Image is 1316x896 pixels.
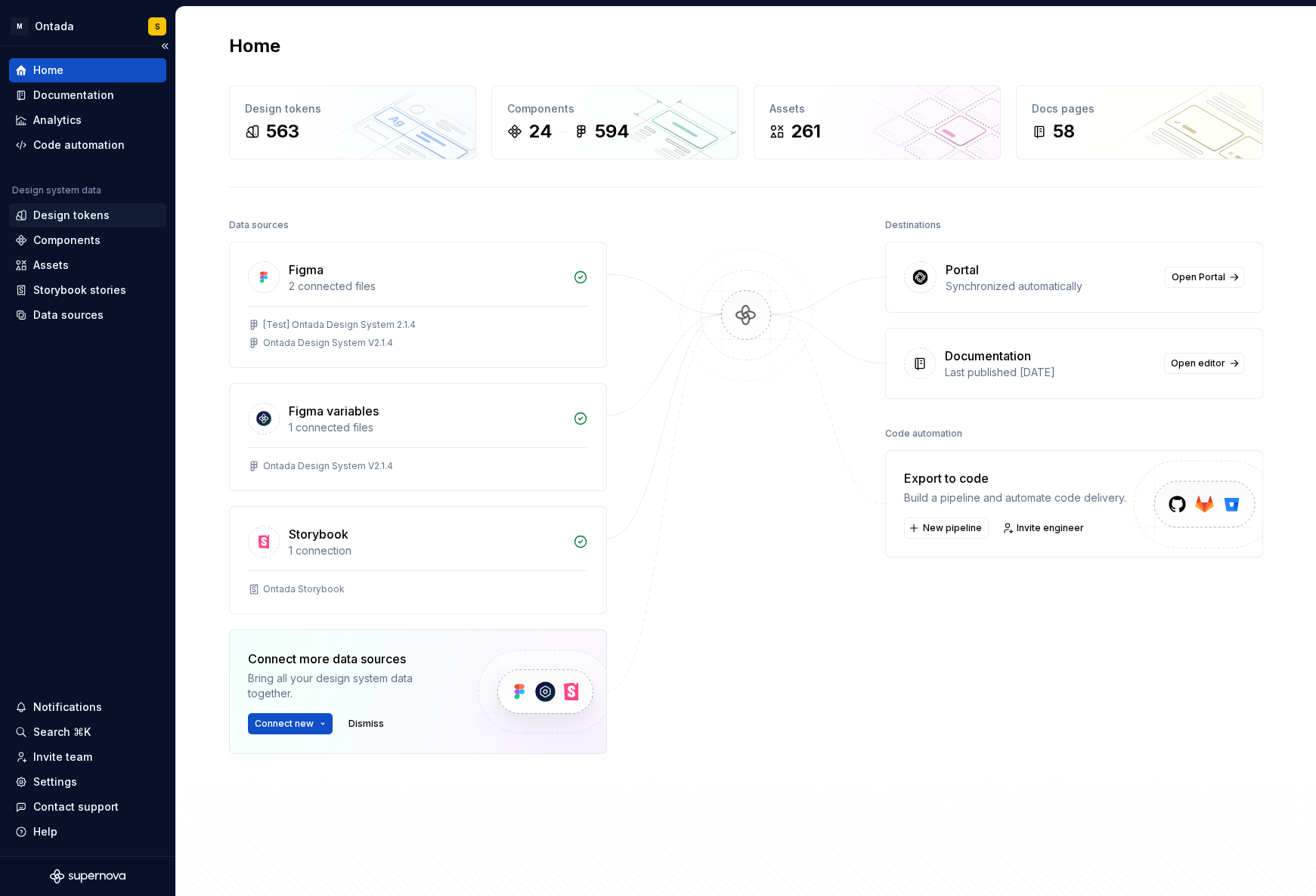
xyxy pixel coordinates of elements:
[229,215,289,236] div: Data sources
[289,525,348,543] div: Storybook
[154,36,175,57] button: Collapse sidebar
[33,233,101,248] div: Components
[754,85,1001,159] a: Assets261
[33,283,126,298] div: Storybook stories
[263,319,416,331] div: [Test] Ontada Design System 2.1.4
[229,242,607,368] a: Figma2 connected files[Test] Ontada Design System 2.1.4Ontada Design System V2.1.4
[12,184,101,196] div: Design system data
[289,420,564,435] div: 1 connected files
[33,774,77,789] div: Settings
[998,518,1091,539] a: Invite engineer
[33,137,125,153] div: Code automation
[1171,357,1225,369] span: Open editor
[263,583,345,595] div: Ontada Storybook
[1164,353,1244,374] a: Open editor
[491,85,739,159] a: Components24594
[33,700,102,715] div: Notifications
[33,113,82,128] div: Analytics
[923,522,982,534] span: New pipeline
[507,101,723,116] div: Components
[33,749,92,765] div: Invite team
[791,119,821,144] div: 261
[1053,119,1075,144] div: 58
[245,101,460,116] div: Design tokens
[229,506,607,614] a: Storybook1 connectionOntada Storybook
[33,208,110,223] div: Design tokens
[11,17,29,36] div: M
[33,725,91,740] div: Search ⌘K
[9,795,166,819] button: Contact support
[155,20,160,32] div: S
[9,695,166,719] button: Notifications
[289,402,379,420] div: Figma variables
[289,261,324,279] div: Figma
[229,34,280,58] h2: Home
[248,650,452,668] div: Connect more data sources
[255,718,314,730] span: Connect new
[229,85,476,159] a: Design tokens563
[33,88,114,103] div: Documentation
[3,10,172,42] button: MOntadaS
[33,258,69,273] div: Assets
[1017,522,1084,534] span: Invite engineer
[248,671,452,701] div: Bring all your design system data together.
[904,490,1126,505] div: Build a pipeline and automate code delivery.
[248,713,333,734] button: Connect new
[9,720,166,744] button: Search ⌘K
[9,83,166,107] a: Documentation
[9,820,166,844] button: Help
[904,469,1126,487] div: Export to code
[9,133,166,157] a: Code automation
[946,279,1156,294] div: Synchronized automatically
[945,365,1155,380] div: Last published [DATE]
[9,108,166,132] a: Analytics
[33,63,63,78] div: Home
[9,228,166,252] a: Components
[9,253,166,277] a: Assets
[33,307,104,323] div: Data sources
[342,713,391,734] button: Dismiss
[1016,85,1263,159] a: Docs pages58
[904,518,989,539] button: New pipeline
[33,799,119,814] div: Contact support
[945,347,1031,365] div: Documentation
[289,279,564,294] div: 2 connected files
[35,19,74,34] div: Ontada
[9,303,166,327] a: Data sources
[9,58,166,82] a: Home
[1032,101,1247,116] div: Docs pages
[946,261,979,279] div: Portal
[9,203,166,227] a: Design tokens
[595,119,630,144] div: 594
[528,119,553,144] div: 24
[9,745,166,769] a: Invite team
[33,824,57,839] div: Help
[266,119,299,144] div: 563
[885,423,962,444] div: Code automation
[885,215,941,236] div: Destinations
[769,101,985,116] div: Assets
[1165,267,1244,288] a: Open Portal
[50,869,125,884] svg: Supernova Logo
[229,383,607,491] a: Figma variables1 connected filesOntada Design System V2.1.4
[289,543,564,558] div: 1 connection
[9,770,166,794] a: Settings
[263,460,393,472] div: Ontada Design System V2.1.4
[9,278,166,302] a: Storybook stories
[348,718,384,730] span: Dismiss
[263,337,393,349] div: Ontada Design System V2.1.4
[1172,271,1225,283] span: Open Portal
